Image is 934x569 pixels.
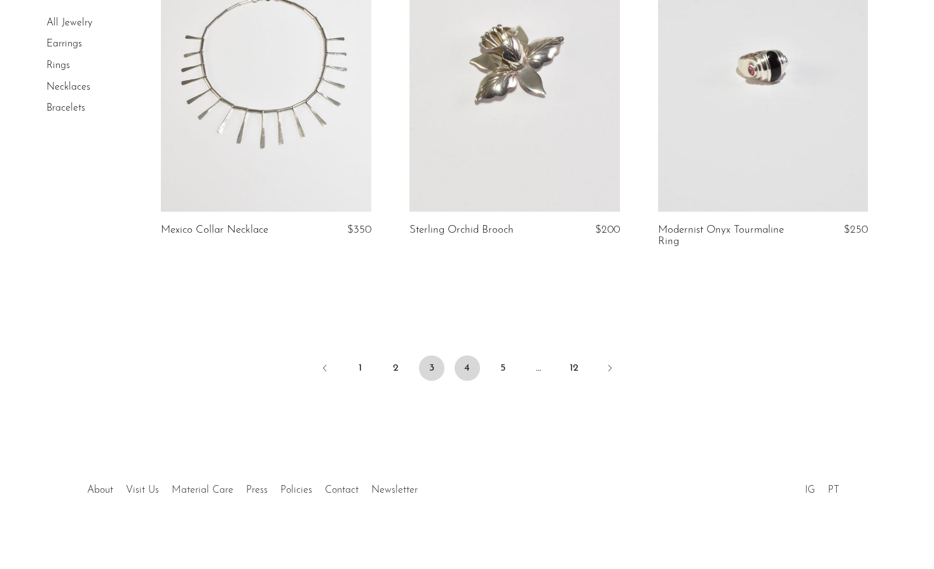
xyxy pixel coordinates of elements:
[312,355,338,383] a: Previous
[409,224,514,236] a: Sterling Orchid Brooch
[172,485,233,495] a: Material Care
[46,39,82,50] a: Earrings
[46,82,90,92] a: Necklaces
[597,355,622,383] a: Next
[81,475,424,499] ul: Quick links
[595,224,620,235] span: $200
[246,485,268,495] a: Press
[46,18,92,28] a: All Jewelry
[658,224,797,248] a: Modernist Onyx Tourmaline Ring
[87,485,113,495] a: About
[799,475,846,499] ul: Social Medias
[383,355,409,381] a: 2
[46,103,85,113] a: Bracelets
[526,355,551,381] span: …
[126,485,159,495] a: Visit Us
[805,485,815,495] a: IG
[561,355,587,381] a: 12
[828,485,839,495] a: PT
[325,485,359,495] a: Contact
[490,355,516,381] a: 5
[46,60,70,71] a: Rings
[844,224,868,235] span: $250
[455,355,480,381] a: 4
[161,224,268,236] a: Mexico Collar Necklace
[419,355,444,381] span: 3
[348,355,373,381] a: 1
[347,224,371,235] span: $350
[280,485,312,495] a: Policies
